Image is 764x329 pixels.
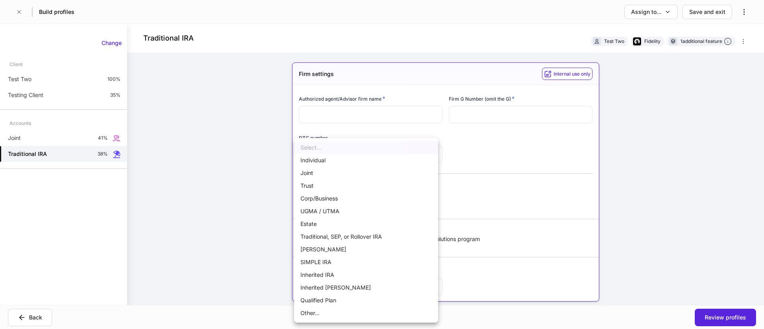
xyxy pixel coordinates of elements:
[294,167,438,179] li: Joint
[294,192,438,205] li: Corp/Business
[294,179,438,192] li: Trust
[294,294,438,307] li: Qualified Plan
[294,281,438,294] li: Inherited [PERSON_NAME]
[294,307,438,319] li: Other...
[294,205,438,218] li: UGMA / UTMA
[294,256,438,269] li: SIMPLE IRA
[294,154,438,167] li: Individual
[294,230,438,243] li: Traditional, SEP, or Rollover IRA
[294,269,438,281] li: Inherited IRA
[294,243,438,256] li: [PERSON_NAME]
[294,218,438,230] li: Estate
